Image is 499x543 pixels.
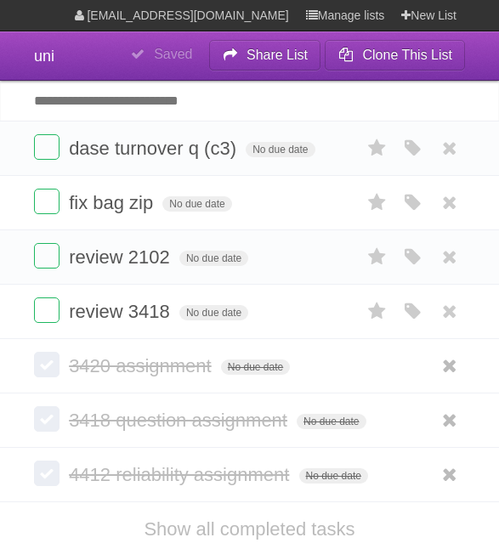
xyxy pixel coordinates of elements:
[144,518,354,540] a: Show all completed tasks
[34,48,54,65] span: uni
[34,243,60,269] label: Done
[209,40,321,71] button: Share List
[361,243,394,271] label: Star task
[361,134,394,162] label: Star task
[69,138,241,159] span: dase turnover q (c3)
[162,196,231,212] span: No due date
[69,301,174,322] span: review 3418
[179,251,248,266] span: No due date
[246,142,315,157] span: No due date
[297,414,366,429] span: No due date
[69,410,292,431] span: 3418 question assignment
[34,189,60,214] label: Done
[34,461,60,486] label: Done
[154,47,192,61] b: Saved
[299,468,368,484] span: No due date
[69,464,293,485] span: 4412 reliability assignment
[34,297,60,323] label: Done
[361,297,394,325] label: Star task
[179,305,248,320] span: No due date
[34,352,60,377] label: Done
[34,134,60,160] label: Done
[69,192,157,213] span: fix bag zip
[34,406,60,432] label: Done
[362,48,452,62] b: Clone This List
[221,359,290,375] span: No due date
[247,48,308,62] b: Share List
[361,189,394,217] label: Star task
[69,246,174,268] span: review 2102
[325,40,465,71] button: Clone This List
[69,355,216,376] span: 3420 assignment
